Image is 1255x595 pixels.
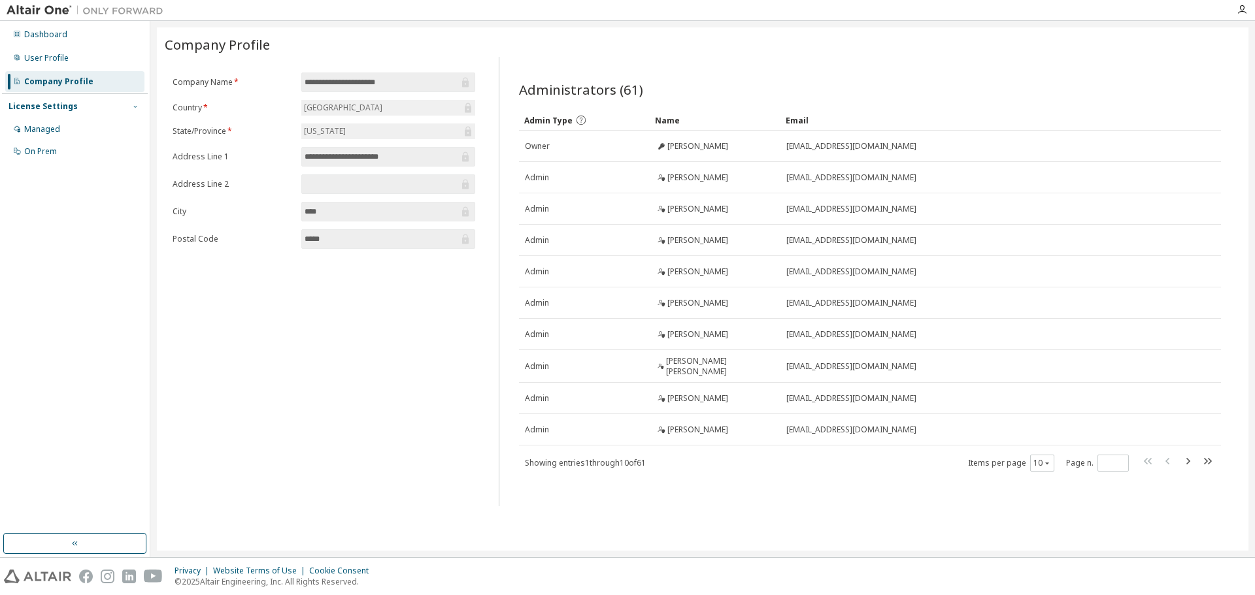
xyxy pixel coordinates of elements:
span: Admin [525,329,549,340]
div: Dashboard [24,29,67,40]
div: [GEOGRAPHIC_DATA] [301,100,475,116]
label: Country [173,103,293,113]
span: Admin [525,266,549,277]
p: © 2025 Altair Engineering, Inc. All Rights Reserved. [175,576,376,587]
div: User Profile [24,53,69,63]
span: [EMAIL_ADDRESS][DOMAIN_NAME] [786,235,916,246]
span: [PERSON_NAME] [667,235,728,246]
div: Name [655,110,775,131]
span: Admin [525,425,549,435]
div: Managed [24,124,60,135]
span: [PERSON_NAME] [667,141,728,152]
span: Page n. [1066,455,1129,472]
span: Admin [525,298,549,308]
label: City [173,206,293,217]
label: Postal Code [173,234,293,244]
span: [EMAIL_ADDRESS][DOMAIN_NAME] [786,361,916,372]
label: Address Line 2 [173,179,293,189]
span: [PERSON_NAME] [PERSON_NAME] [666,356,775,377]
span: Admin [525,361,549,372]
span: Administrators (61) [519,80,643,99]
div: [GEOGRAPHIC_DATA] [302,101,384,115]
span: [PERSON_NAME] [667,298,728,308]
span: [EMAIL_ADDRESS][DOMAIN_NAME] [786,393,916,404]
span: Admin [525,204,549,214]
span: Showing entries 1 through 10 of 61 [525,457,646,468]
span: Admin [525,235,549,246]
div: [US_STATE] [301,123,475,139]
span: [EMAIL_ADDRESS][DOMAIN_NAME] [786,204,916,214]
span: Admin [525,393,549,404]
span: Owner [525,141,550,152]
span: [PERSON_NAME] [667,329,728,340]
span: [PERSON_NAME] [667,204,728,214]
div: Website Terms of Use [213,566,309,576]
div: Email [786,110,1184,131]
span: [PERSON_NAME] [667,172,728,183]
span: [PERSON_NAME] [667,266,728,277]
span: [EMAIL_ADDRESS][DOMAIN_NAME] [786,298,916,308]
div: [US_STATE] [302,124,348,138]
img: linkedin.svg [122,570,136,583]
img: facebook.svg [79,570,93,583]
span: [EMAIL_ADDRESS][DOMAIN_NAME] [786,141,916,152]
span: Admin [525,172,549,183]
label: Company Name [173,77,293,88]
span: [EMAIL_ADDRESS][DOMAIN_NAME] [786,425,916,435]
div: Privacy [175,566,213,576]
div: License Settings [8,101,78,112]
img: altair_logo.svg [4,570,71,583]
label: State/Province [173,126,293,137]
span: Items per page [968,455,1054,472]
img: Altair One [7,4,170,17]
img: youtube.svg [144,570,163,583]
label: Address Line 1 [173,152,293,162]
span: [EMAIL_ADDRESS][DOMAIN_NAME] [786,329,916,340]
div: Company Profile [24,76,93,87]
span: Company Profile [165,35,270,54]
div: On Prem [24,146,57,157]
div: Cookie Consent [309,566,376,576]
span: Admin Type [524,115,573,126]
span: [EMAIL_ADDRESS][DOMAIN_NAME] [786,266,916,277]
span: [PERSON_NAME] [667,425,728,435]
span: [PERSON_NAME] [667,393,728,404]
img: instagram.svg [101,570,114,583]
span: [EMAIL_ADDRESS][DOMAIN_NAME] [786,172,916,183]
button: 10 [1033,458,1051,468]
